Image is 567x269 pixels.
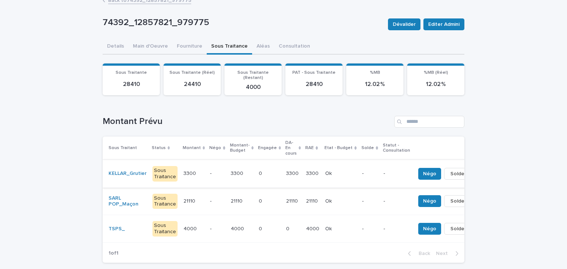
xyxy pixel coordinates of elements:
[292,70,336,75] span: PAT - Sous Traitante
[286,169,300,177] p: 3300
[388,18,420,30] button: Dévalider
[450,225,466,232] span: Solder
[128,39,172,55] button: Main d'Oeuvre
[418,223,441,235] button: Négo
[362,198,377,204] p: -
[152,194,178,209] div: Sous Traitance
[423,18,464,30] button: Editer Admini
[424,70,448,75] span: %MB (Réel)
[103,17,382,28] p: 74392_12857821_979775
[172,39,207,55] button: Fourniture
[231,169,245,177] p: 3300
[423,170,436,177] span: Négo
[259,224,264,232] p: 0
[259,197,264,204] p: 0
[231,224,245,232] p: 4000
[183,169,197,177] p: 3300
[325,224,333,232] p: Ok
[394,116,464,128] input: Search
[444,168,472,180] button: Solder
[207,39,252,55] button: Sous Traitance
[383,141,410,155] p: Statut - Consultation
[305,144,314,152] p: RAE
[252,39,274,55] button: Aléas
[210,198,224,204] p: -
[183,224,198,232] p: 4000
[116,70,147,75] span: Sous Traitante
[325,169,333,177] p: Ok
[444,195,472,207] button: Solder
[183,144,201,152] p: Montant
[230,141,250,155] p: Montant-Budget
[402,250,433,257] button: Back
[209,144,221,152] p: Négo
[325,197,333,204] p: Ok
[450,197,466,205] span: Solder
[259,169,264,177] p: 0
[152,166,178,182] div: Sous Traitance
[384,226,409,232] p: -
[103,160,484,187] tr: KELLAR_Grutier Sous Traitance33003300 -33003300 00 33003300 33003300 OkOk --NégoSolder
[168,81,216,88] p: 24410
[107,81,155,88] p: 28410
[428,21,460,28] span: Editer Admini
[433,250,464,257] button: Next
[393,21,416,28] span: Dévalider
[109,144,137,152] p: Sous Traitant
[414,251,430,256] span: Back
[423,197,436,205] span: Négo
[384,170,409,177] p: -
[306,197,319,204] p: 21110
[103,187,484,215] tr: SARL POP_Maçon Sous Traitance2111021110 -2111021110 00 2111021110 2111021110 OkOk --NégoSolder
[109,226,125,232] a: TSPS_
[229,84,277,91] p: 4000
[423,225,436,232] span: Négo
[418,168,441,180] button: Négo
[103,39,128,55] button: Details
[306,169,320,177] p: 3300
[412,81,460,88] p: 12.02 %
[210,170,224,177] p: -
[285,139,297,158] p: DA-En cours
[169,70,215,75] span: Sous Traitante (Réel)
[237,70,269,80] span: Sous Traitante (Restant)
[103,215,484,243] tr: TSPS_ Sous Traitance40004000 -40004000 00 00 40004000 OkOk --NégoSolder
[286,197,299,204] p: 21110
[384,198,409,204] p: -
[362,170,377,177] p: -
[231,197,244,204] p: 21110
[418,195,441,207] button: Négo
[183,197,197,204] p: 21110
[324,144,353,152] p: Etat - Budget
[362,226,377,232] p: -
[351,81,399,88] p: 12.02 %
[152,221,178,237] div: Sous Traitance
[361,144,374,152] p: Solde
[258,144,277,152] p: Engagée
[103,244,124,262] p: 1 of 1
[109,170,147,177] a: KELLAR_Grutier
[290,81,338,88] p: 28410
[444,223,472,235] button: Solder
[103,116,391,127] h1: Montant Prévu
[306,224,321,232] p: 4000
[436,251,452,256] span: Next
[286,224,291,232] p: 0
[370,70,380,75] span: %MB
[109,195,147,208] a: SARL POP_Maçon
[450,170,466,177] span: Solder
[210,226,224,232] p: -
[274,39,315,55] button: Consultation
[152,144,166,152] p: Status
